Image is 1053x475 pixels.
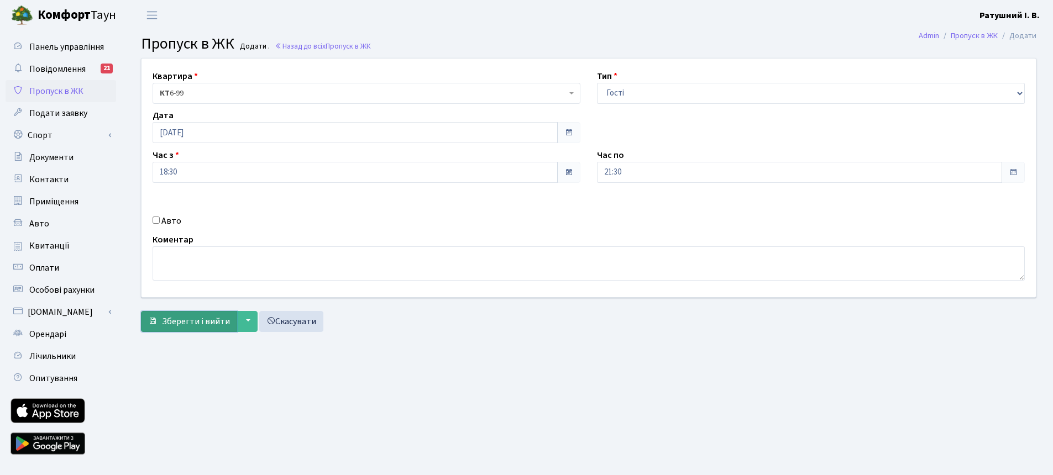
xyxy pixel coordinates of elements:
a: Панель управління [6,36,116,58]
li: Додати [998,30,1036,42]
small: Додати . [238,42,270,51]
span: Пропуск в ЖК [326,41,371,51]
span: Приміщення [29,196,78,208]
a: Приміщення [6,191,116,213]
a: Оплати [6,257,116,279]
a: Лічильники [6,345,116,367]
span: Опитування [29,372,77,384]
label: Час з [153,149,179,162]
a: Особові рахунки [6,279,116,301]
span: <b>КТ</b>&nbsp;&nbsp;&nbsp;&nbsp;6-99 [160,88,567,99]
a: Документи [6,146,116,168]
img: logo.png [11,4,33,27]
label: Квартира [153,70,198,83]
span: Пропуск в ЖК [29,85,83,97]
a: Повідомлення21 [6,58,116,80]
label: Дата [153,109,174,122]
span: Особові рахунки [29,284,95,296]
a: Пропуск в ЖК [6,80,116,102]
a: Скасувати [259,311,323,332]
span: Таун [38,6,116,25]
button: Переключити навігацію [138,6,166,24]
a: Квитанції [6,235,116,257]
a: Орендарі [6,323,116,345]
a: Назад до всіхПропуск в ЖК [275,41,371,51]
span: Лічильники [29,350,76,362]
label: Тип [597,70,617,83]
span: Панель управління [29,41,104,53]
a: Авто [6,213,116,235]
span: Авто [29,218,49,230]
button: Зберегти і вийти [141,311,237,332]
a: Подати заявку [6,102,116,124]
span: Зберегти і вийти [162,315,230,328]
a: [DOMAIN_NAME] [6,301,116,323]
a: Спорт [6,124,116,146]
span: Документи [29,151,74,163]
label: Авто [161,214,181,228]
a: Admin [919,30,939,41]
span: <b>КТ</b>&nbsp;&nbsp;&nbsp;&nbsp;6-99 [153,83,580,104]
span: Пропуск в ЖК [141,33,234,55]
span: Оплати [29,262,59,274]
a: Пропуск в ЖК [951,30,998,41]
span: Квитанції [29,240,70,252]
span: Подати заявку [29,107,87,119]
label: Час по [597,149,624,162]
label: Коментар [153,233,193,246]
a: Контакти [6,168,116,191]
span: Контакти [29,173,69,186]
a: Опитування [6,367,116,389]
b: Комфорт [38,6,91,24]
span: Орендарі [29,328,66,340]
nav: breadcrumb [902,24,1053,47]
span: Повідомлення [29,63,86,75]
a: Ратушний І. В. [979,9,1040,22]
div: 21 [101,64,113,73]
b: КТ [160,88,170,99]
